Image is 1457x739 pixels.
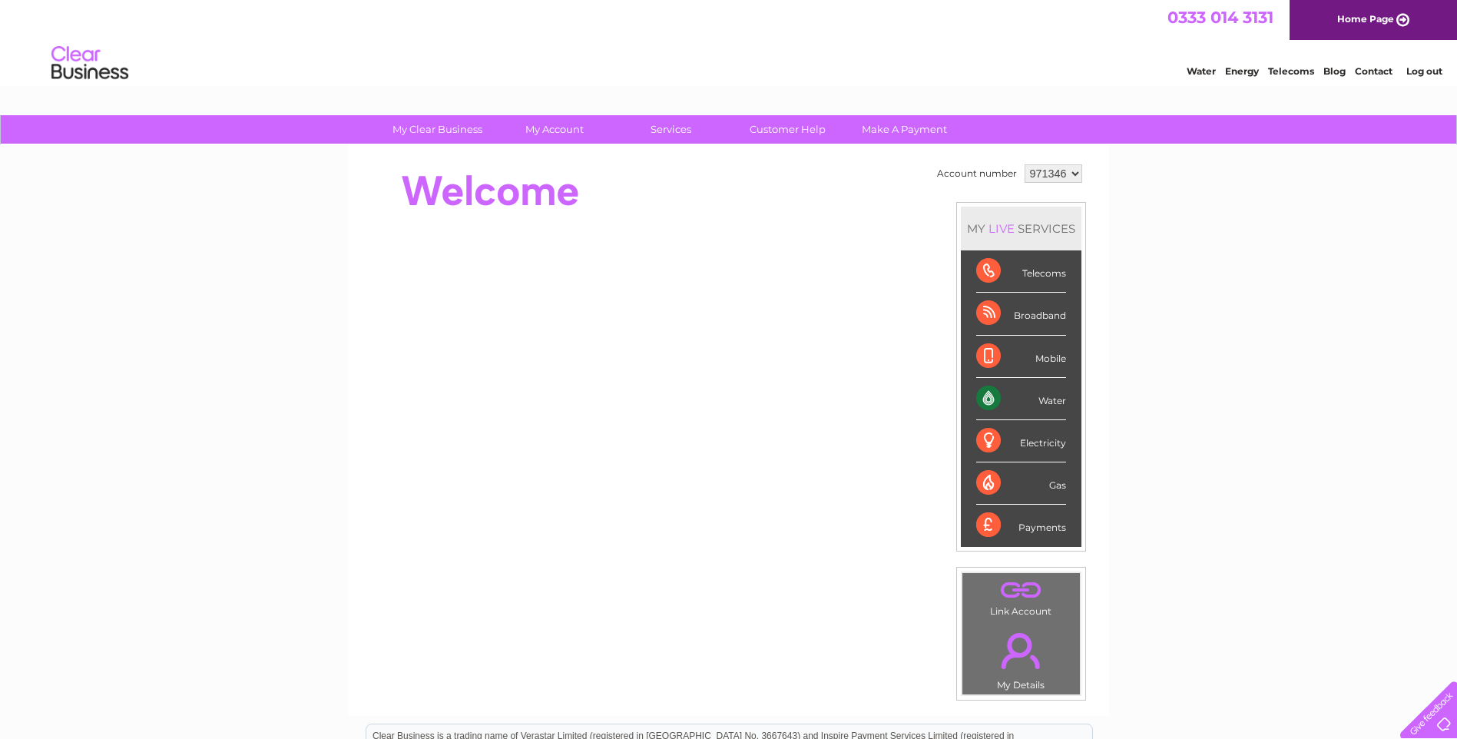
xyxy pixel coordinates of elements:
td: Account number [933,161,1021,187]
div: Gas [976,462,1066,505]
a: Make A Payment [841,115,968,144]
div: Clear Business is a trading name of Verastar Limited (registered in [GEOGRAPHIC_DATA] No. 3667643... [366,8,1092,75]
div: MY SERVICES [961,207,1081,250]
a: . [966,624,1076,678]
a: Services [608,115,734,144]
a: Log out [1406,65,1442,77]
a: 0333 014 3131 [1167,8,1273,27]
div: Electricity [976,420,1066,462]
td: Link Account [962,572,1081,621]
a: Energy [1225,65,1259,77]
a: . [966,577,1076,604]
a: My Account [491,115,618,144]
div: Mobile [976,336,1066,378]
div: Water [976,378,1066,420]
div: Broadband [976,293,1066,335]
a: Contact [1355,65,1392,77]
div: Payments [976,505,1066,546]
a: My Clear Business [374,115,501,144]
div: LIVE [985,221,1018,236]
a: Telecoms [1268,65,1314,77]
a: Blog [1323,65,1346,77]
td: My Details [962,620,1081,695]
a: Customer Help [724,115,851,144]
a: Water [1187,65,1216,77]
img: logo.png [51,40,129,87]
div: Telecoms [976,250,1066,293]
